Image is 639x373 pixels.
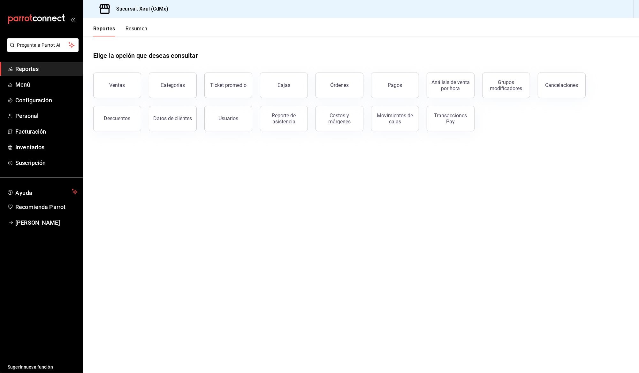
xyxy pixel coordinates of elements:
div: Cancelaciones [545,82,578,88]
div: navigation tabs [93,26,148,36]
div: Ticket promedio [210,82,247,88]
span: Personal [15,112,78,120]
div: Órdenes [330,82,349,88]
button: Cajas [260,73,308,98]
button: Grupos modificadores [482,73,530,98]
h3: Sucursal: Xeul (CdMx) [111,5,168,13]
h1: Elige la opción que deseas consultar [93,51,198,60]
div: Cajas [278,82,290,88]
span: Sugerir nueva función [8,364,78,370]
button: Movimientos de cajas [371,106,419,131]
button: Ventas [93,73,141,98]
button: Datos de clientes [149,106,197,131]
button: Reporte de asistencia [260,106,308,131]
button: Descuentos [93,106,141,131]
button: Usuarios [204,106,252,131]
div: Análisis de venta por hora [431,79,470,91]
span: Menú [15,80,78,89]
button: Análisis de venta por hora [427,73,475,98]
button: Pagos [371,73,419,98]
div: Costos y márgenes [320,113,359,125]
div: Transacciones Pay [431,113,470,125]
span: Pregunta a Parrot AI [17,42,69,49]
button: Categorías [149,73,197,98]
button: Cancelaciones [538,73,586,98]
span: Configuración [15,96,78,105]
span: Reportes [15,65,78,73]
div: Categorías [161,82,185,88]
button: Resumen [126,26,148,36]
span: Suscripción [15,159,78,167]
button: Costos y márgenes [316,106,363,131]
div: Ventas [110,82,125,88]
div: Usuarios [218,115,238,121]
button: Reportes [93,26,115,36]
span: Recomienda Parrot [15,203,78,211]
span: Inventarios [15,143,78,152]
span: [PERSON_NAME] [15,218,78,227]
a: Pregunta a Parrot AI [4,46,79,53]
button: Ticket promedio [204,73,252,98]
button: Transacciones Pay [427,106,475,131]
button: open_drawer_menu [70,17,75,22]
span: Ayuda [15,188,69,196]
div: Reporte de asistencia [264,113,304,125]
div: Descuentos [104,115,131,121]
div: Pagos [388,82,402,88]
button: Órdenes [316,73,363,98]
div: Movimientos de cajas [375,113,415,125]
div: Grupos modificadores [486,79,526,91]
button: Pregunta a Parrot AI [7,38,79,52]
div: Datos de clientes [154,115,192,121]
span: Facturación [15,127,78,136]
